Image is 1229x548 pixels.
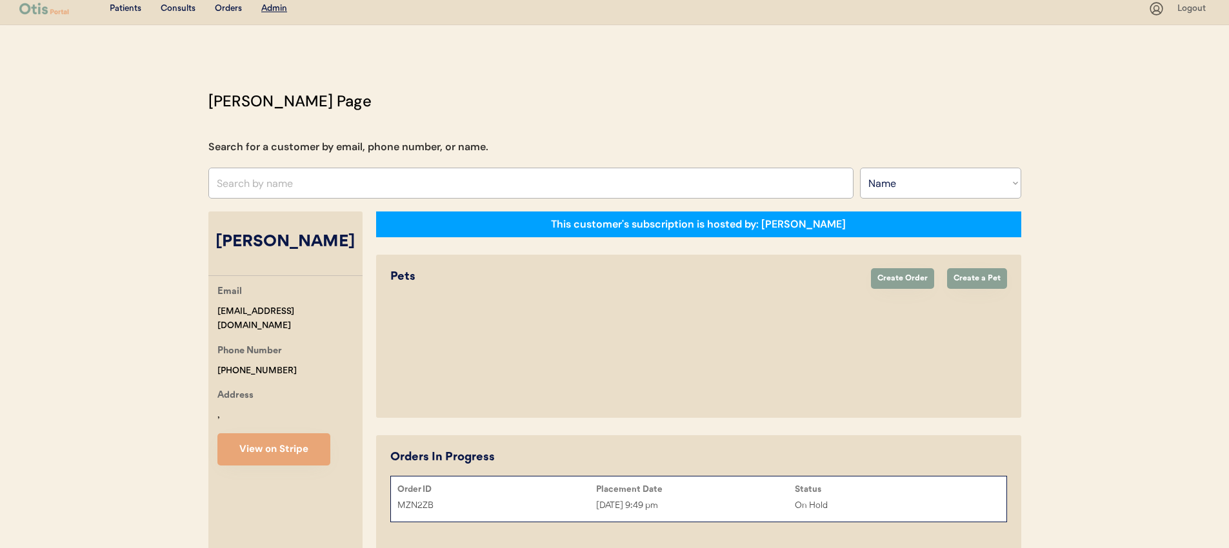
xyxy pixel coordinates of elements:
[795,498,994,513] div: On Hold
[596,484,795,494] div: Placement Date
[397,498,596,513] div: MZN2ZB
[217,388,254,404] div: Address
[208,139,488,155] div: Search for a customer by email, phone number, or name.
[390,449,495,466] div: Orders In Progress
[217,408,220,423] div: ,
[261,4,287,13] u: Admin
[208,168,854,199] input: Search by name
[217,344,282,360] div: Phone Number
[161,3,195,15] div: Consults
[390,268,858,286] div: Pets
[1177,3,1210,15] div: Logout
[795,484,994,494] div: Status
[551,217,846,231] div: This customer's subscription is hosted by: [PERSON_NAME]
[397,484,596,494] div: Order ID
[217,364,297,378] div: [PHONE_NUMBER]
[215,3,242,15] div: Orders
[596,498,795,513] div: [DATE] 9:49 pm
[217,284,242,300] div: Email
[217,433,330,465] button: View on Stripe
[208,90,372,113] div: [PERSON_NAME] Page
[871,268,934,289] button: Create Order
[947,268,1007,289] button: Create a Pet
[217,304,363,334] div: [EMAIL_ADDRESS][DOMAIN_NAME]
[110,3,141,15] div: Patients
[208,230,363,255] div: [PERSON_NAME]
